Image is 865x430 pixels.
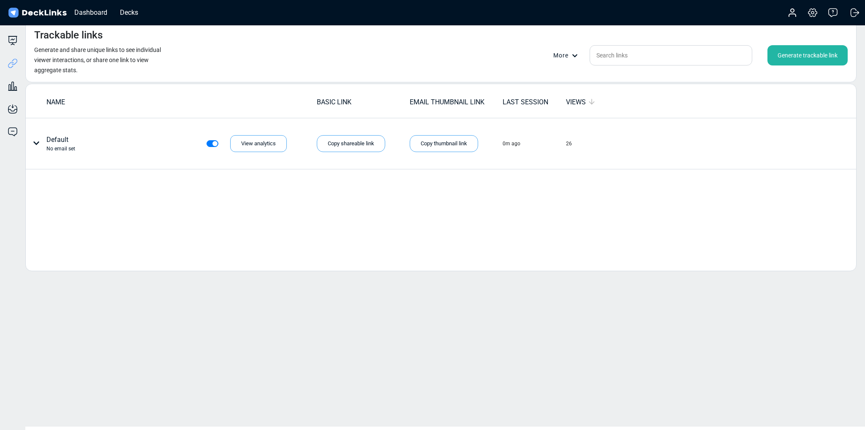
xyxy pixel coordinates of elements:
div: View analytics [230,135,287,152]
input: Search links [590,45,752,65]
div: 0m ago [503,140,520,147]
td: EMAIL THUMBNAIL LINK [409,97,502,112]
small: Generate and share unique links to see individual viewer interactions, or share one link to view ... [34,46,161,73]
div: Decks [116,7,142,18]
div: Generate trackable link [767,45,848,65]
h4: Trackable links [34,29,103,41]
div: Dashboard [70,7,112,18]
div: LAST SESSION [503,97,565,107]
img: DeckLinks [7,7,68,19]
div: VIEWS [566,97,628,108]
div: 26 [566,140,572,147]
div: NAME [46,97,316,107]
td: BASIC LINK [316,97,409,112]
div: More [553,51,583,60]
div: No email set [46,145,75,152]
div: Copy thumbnail link [410,135,478,152]
div: Copy shareable link [317,135,385,152]
div: Default [46,135,75,152]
